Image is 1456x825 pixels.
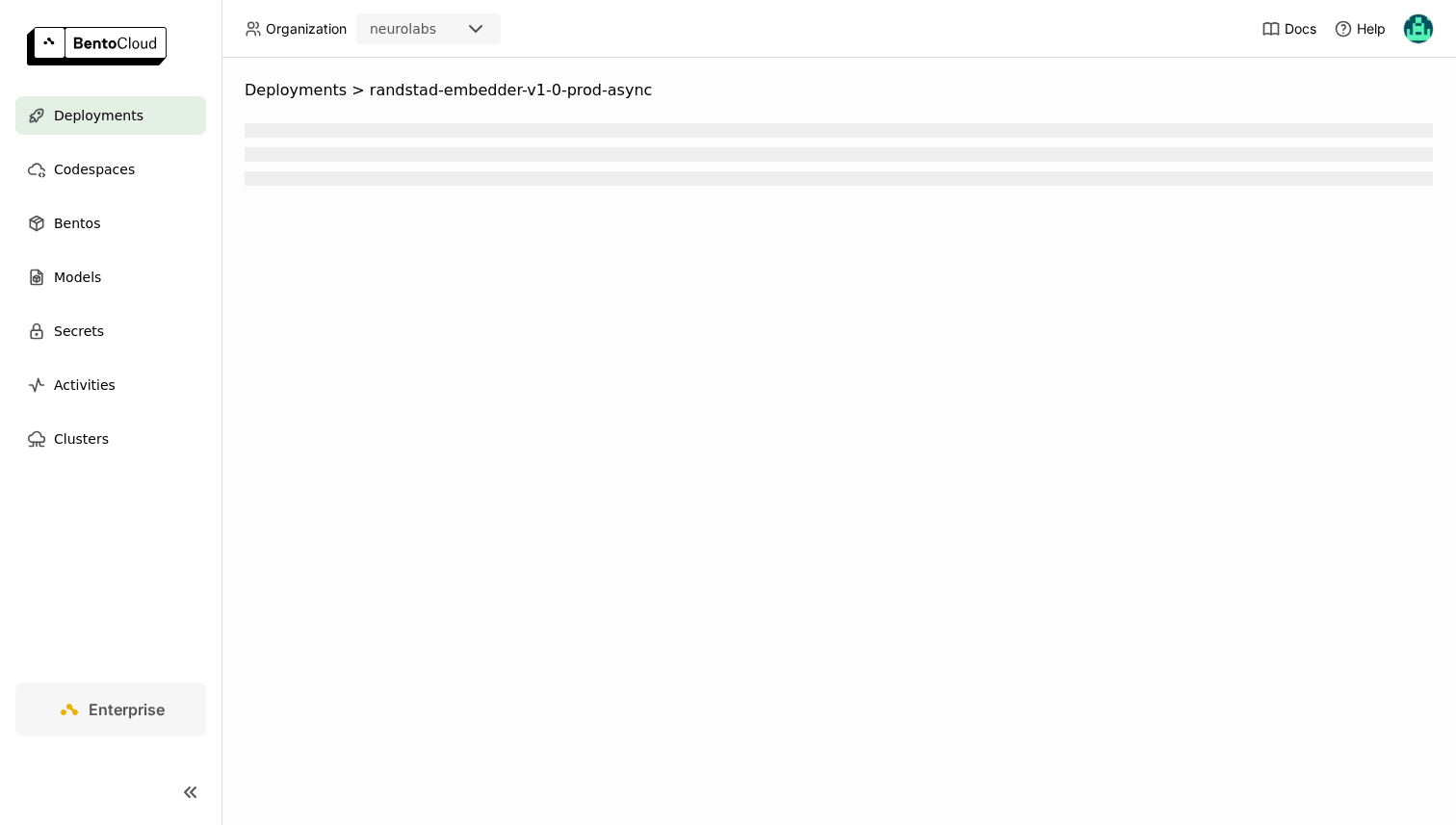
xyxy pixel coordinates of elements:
span: Deployments [54,104,143,127]
span: randstad-embedder-v1-0-prod-async [370,81,653,100]
nav: Breadcrumbs navigation [245,81,1433,100]
span: Models [54,266,101,289]
div: Help [1334,19,1386,39]
span: Codespaces [54,158,135,181]
span: Help [1357,20,1386,38]
div: neurolabs [370,19,436,39]
span: Bentos [54,212,100,235]
img: logo [27,27,167,65]
span: Secrets [54,320,104,343]
a: Activities [15,366,206,404]
a: Deployments [15,96,206,135]
span: Organization [266,20,347,38]
span: Clusters [54,427,109,451]
span: Enterprise [89,700,165,719]
a: Clusters [15,420,206,458]
a: Bentos [15,204,206,243]
a: Enterprise [15,683,206,736]
span: Activities [54,374,116,397]
a: Docs [1261,19,1316,39]
span: Deployments [245,81,347,100]
a: Secrets [15,312,206,350]
a: Codespaces [15,150,206,189]
a: Models [15,258,206,296]
span: Docs [1285,20,1316,38]
input: Selected neurolabs. [438,20,440,39]
span: > [347,81,370,100]
img: Calin Cojocaru [1404,14,1433,43]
